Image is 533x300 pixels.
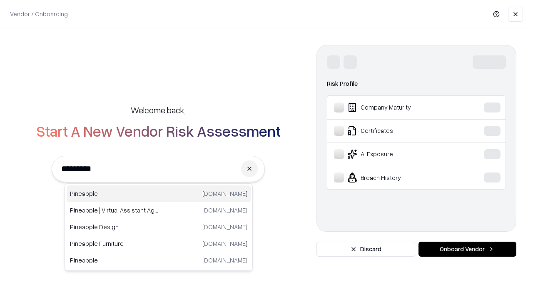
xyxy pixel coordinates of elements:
[202,206,247,215] p: [DOMAIN_NAME]
[202,256,247,265] p: [DOMAIN_NAME]
[70,256,159,265] p: Pineapple
[10,10,68,18] p: Vendor / Onboarding
[202,222,247,231] p: [DOMAIN_NAME]
[131,104,186,116] h5: Welcome back,
[70,222,159,231] p: Pineapple Design
[70,206,159,215] p: Pineapple | Virtual Assistant Agency
[334,172,458,182] div: Breach History
[65,183,253,271] div: Suggestions
[316,242,415,257] button: Discard
[334,126,458,136] div: Certificates
[70,239,159,248] p: Pineapple Furniture
[327,79,506,89] div: Risk Profile
[418,242,516,257] button: Onboard Vendor
[70,189,159,198] p: Pineapple
[334,102,458,112] div: Company Maturity
[334,149,458,159] div: AI Exposure
[202,189,247,198] p: [DOMAIN_NAME]
[36,122,281,139] h2: Start A New Vendor Risk Assessment
[202,239,247,248] p: [DOMAIN_NAME]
